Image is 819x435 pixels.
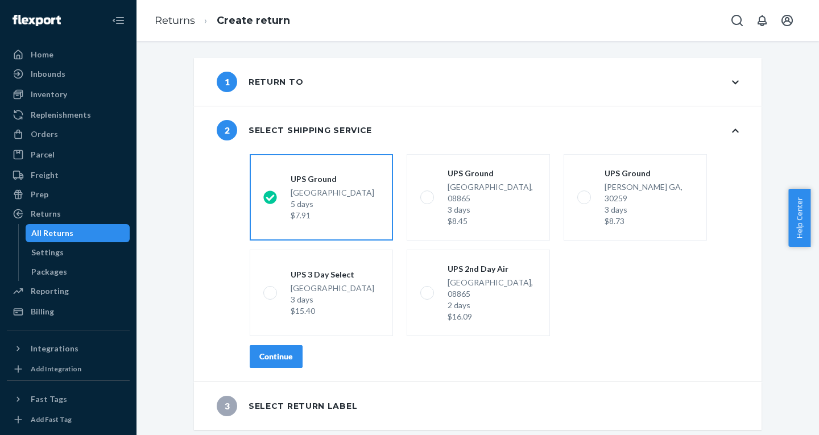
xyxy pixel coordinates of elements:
[605,216,693,227] div: $8.73
[31,68,65,80] div: Inbounds
[217,120,372,140] div: Select shipping service
[7,166,130,184] a: Freight
[13,15,61,26] img: Flexport logo
[31,129,58,140] div: Orders
[146,4,299,38] ol: breadcrumbs
[31,89,67,100] div: Inventory
[788,189,810,247] button: Help Center
[31,266,67,277] div: Packages
[31,208,61,219] div: Returns
[291,198,374,210] div: 5 days
[448,181,536,227] div: [GEOGRAPHIC_DATA], 08865
[31,343,78,354] div: Integrations
[7,413,130,426] a: Add Fast Tag
[605,168,693,179] div: UPS Ground
[7,303,130,321] a: Billing
[448,204,536,216] div: 3 days
[26,263,130,281] a: Packages
[217,72,237,92] span: 1
[26,224,130,242] a: All Returns
[31,49,53,60] div: Home
[448,168,536,179] div: UPS Ground
[155,14,195,27] a: Returns
[217,396,237,416] span: 3
[291,283,374,317] div: [GEOGRAPHIC_DATA]
[31,306,54,317] div: Billing
[31,109,91,121] div: Replenishments
[7,362,130,376] a: Add Integration
[291,294,374,305] div: 3 days
[776,9,799,32] button: Open account menu
[448,277,536,322] div: [GEOGRAPHIC_DATA], 08865
[7,45,130,64] a: Home
[217,72,303,92] div: Return to
[26,243,130,262] a: Settings
[291,173,374,185] div: UPS Ground
[751,9,773,32] button: Open notifications
[605,204,693,216] div: 3 days
[726,9,748,32] button: Open Search Box
[259,351,293,362] div: Continue
[31,189,48,200] div: Prep
[107,9,130,32] button: Close Navigation
[7,146,130,164] a: Parcel
[250,345,303,368] button: Continue
[7,85,130,103] a: Inventory
[31,364,81,374] div: Add Integration
[605,181,693,227] div: [PERSON_NAME] GA, 30259
[31,169,59,181] div: Freight
[217,14,290,27] a: Create return
[291,187,374,221] div: [GEOGRAPHIC_DATA]
[448,216,536,227] div: $8.45
[291,305,374,317] div: $15.40
[291,210,374,221] div: $7.91
[217,396,357,416] div: Select return label
[31,227,73,239] div: All Returns
[7,390,130,408] button: Fast Tags
[217,120,237,140] span: 2
[448,311,536,322] div: $16.09
[7,125,130,143] a: Orders
[31,247,64,258] div: Settings
[31,285,69,297] div: Reporting
[7,185,130,204] a: Prep
[448,300,536,311] div: 2 days
[7,282,130,300] a: Reporting
[291,269,374,280] div: UPS 3 Day Select
[31,149,55,160] div: Parcel
[7,106,130,124] a: Replenishments
[7,65,130,83] a: Inbounds
[7,339,130,358] button: Integrations
[7,205,130,223] a: Returns
[31,415,72,424] div: Add Fast Tag
[31,393,67,405] div: Fast Tags
[448,263,536,275] div: UPS 2nd Day Air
